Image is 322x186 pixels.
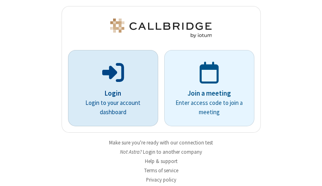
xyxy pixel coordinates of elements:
li: Not Astra? [62,148,261,156]
p: Enter access code to join a meeting [175,98,243,117]
p: Login to your account dashboard [79,98,147,117]
button: Login to another company [143,148,202,156]
p: Join a meeting [175,88,243,99]
a: Terms of service [144,167,178,174]
a: Join a meetingEnter access code to join a meeting [164,50,254,126]
a: Make sure you're ready with our connection test [109,139,213,146]
button: LoginLogin to your account dashboard [68,50,158,126]
p: Login [79,88,147,99]
img: Astra [109,19,213,38]
a: Privacy policy [146,176,176,183]
a: Help & support [145,158,178,165]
